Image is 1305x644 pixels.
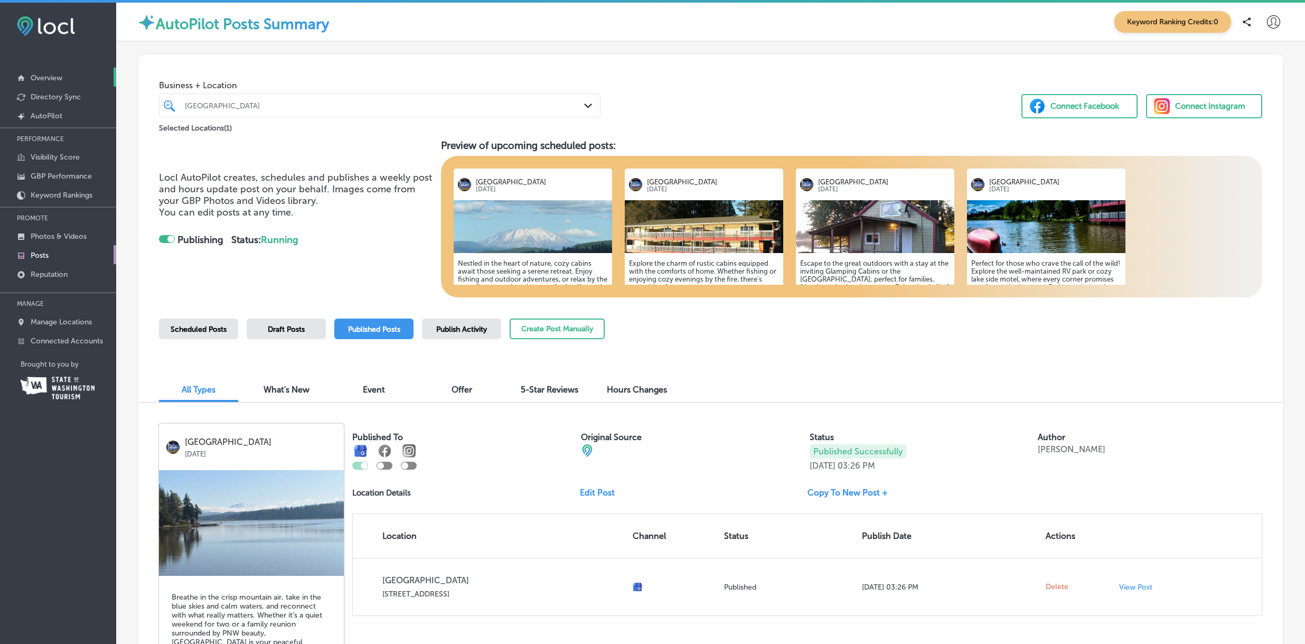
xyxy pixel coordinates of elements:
span: Offer [452,385,472,395]
p: [DATE] [476,186,608,193]
h5: Nestled in the heart of nature, cozy cabins await those seeking a serene retreat. Enjoy fishing a... [458,259,608,339]
img: cba84b02adce74ede1fb4a8549a95eca.png [581,444,594,457]
p: [DATE] [810,461,835,471]
span: Scheduled Posts [171,325,227,334]
div: Connect Instagram [1175,98,1245,114]
img: 17569611207d3bb0ce-1399-4a5d-a470-b1e030b03549_Mountain_.JPG [454,200,612,253]
th: Publish Date [858,514,1041,558]
label: Author [1038,432,1065,442]
p: [DATE] [185,447,336,458]
p: [GEOGRAPHIC_DATA] [989,178,1121,186]
p: Connected Accounts [31,337,103,346]
p: Published [724,583,853,592]
p: 03:26 PM [838,461,875,471]
p: Visibility Score [31,153,80,162]
p: Posts [31,251,49,260]
img: 17569611181fcda056-1c80-4c30-972c-caebe21454b5_10265635_795024800508371_4462655330516433216_o1.jpg [967,200,1125,253]
p: Keyword Rankings [31,191,92,200]
span: Running [261,234,298,246]
th: Actions [1041,514,1115,558]
button: Connect Facebook [1021,94,1138,118]
p: AutoPilot [31,111,62,120]
p: Overview [31,73,62,82]
p: Directory Sync [31,92,81,101]
p: Photos & Videos [31,232,87,241]
p: [GEOGRAPHIC_DATA] [818,178,950,186]
th: Channel [628,514,720,558]
span: 5-Star Reviews [521,385,578,395]
p: Manage Locations [31,318,92,326]
label: Published To [352,432,403,442]
p: [GEOGRAPHIC_DATA] [476,178,608,186]
span: Business + Location [159,80,600,90]
span: Publish Activity [436,325,487,334]
p: Reputation [31,270,68,279]
span: Hours Changes [607,385,667,395]
img: logo [458,178,471,191]
label: AutoPilot Posts Summary [156,15,329,33]
strong: Status: [231,234,298,246]
span: Event [363,385,385,395]
img: 175696111515539e60-3abd-4d3d-bc02-edf3d2c670cf_cabin_7_ext_2.jpg [796,200,954,253]
p: Published Successfully [810,444,906,459]
h5: Escape to the great outdoors with a stay at the inviting Glamping Cabins or the [GEOGRAPHIC_DATA]... [800,259,950,339]
span: Keyword Ranking Credits: 0 [1114,11,1231,33]
span: Draft Posts [268,325,305,334]
p: GBP Performance [31,172,92,181]
img: logo [629,178,642,191]
img: logo [971,178,984,191]
div: [GEOGRAPHIC_DATA] [185,101,585,110]
img: logo [166,441,180,454]
p: Brought to you by [21,360,116,368]
p: [DATE] [989,186,1121,193]
span: Delete [1046,582,1068,592]
p: View Post [1119,583,1152,592]
p: [GEOGRAPHIC_DATA] [185,437,336,447]
h3: Preview of upcoming scheduled posts: [441,139,1262,152]
img: 1756961117ddbf6b91-86c9-4a27-a844-c5c459627d63_1536703_686577908059500_141573310_n1.jpg [625,200,783,253]
button: Connect Instagram [1146,94,1262,118]
p: [STREET_ADDRESS] [382,590,624,599]
p: [DATE] [647,186,779,193]
button: Create Post Manually [510,319,605,339]
label: Status [810,432,834,442]
span: Locl AutoPilot creates, schedules and publishes a weekly post and hours update post on your behal... [159,172,432,207]
a: Copy To New Post + [808,488,896,498]
img: logo [800,178,813,191]
p: Selected Locations ( 1 ) [159,119,232,133]
a: Edit Post [580,488,623,498]
strong: Publishing [177,234,223,246]
div: Connect Facebook [1050,98,1119,114]
img: autopilot-icon [137,13,156,32]
img: fda3e92497d09a02dc62c9cd864e3231.png [17,16,75,36]
a: View Post [1119,583,1184,592]
p: [DATE] 03:26 PM [862,583,1037,592]
p: Location Details [352,488,411,498]
span: What's New [264,385,309,395]
th: Location [353,514,628,558]
span: All Types [182,385,215,395]
h5: Perfect for those who crave the call of the wild! Explore the well-maintained RV park or cozy lak... [971,259,1121,331]
h5: Explore the charm of rustic cabins equipped with the comforts of home. Whether fishing or enjoyin... [629,259,779,339]
span: Published Posts [348,325,400,334]
p: [GEOGRAPHIC_DATA] [647,178,779,186]
label: Original Source [581,432,642,442]
p: [DATE] [818,186,950,193]
span: You can edit posts at any time. [159,207,294,218]
th: Status [720,514,858,558]
p: [PERSON_NAME] [1038,444,1105,454]
img: 559888c6-98f9-4215-a044-d05ae629d4bfPEN_0020.jpg [159,470,344,576]
img: Washington Tourism [21,377,95,399]
p: [GEOGRAPHIC_DATA] [382,575,624,585]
